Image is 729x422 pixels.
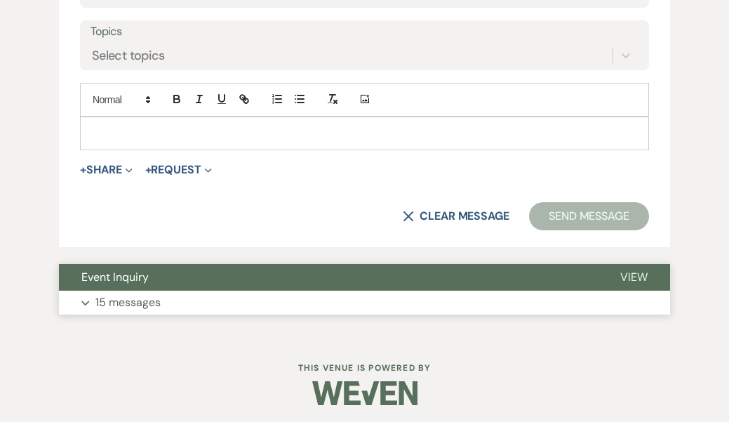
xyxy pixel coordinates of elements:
button: Send Message [529,202,649,230]
span: Event Inquiry [81,270,149,284]
button: Clear message [403,211,509,222]
button: Share [80,164,133,176]
p: 15 messages [95,294,161,312]
img: Weven Logo [312,369,417,418]
button: Event Inquiry [59,264,598,291]
span: + [80,164,86,176]
button: View [598,264,670,291]
label: Topics [91,22,638,42]
div: Select topics [92,46,165,65]
span: View [620,270,648,284]
button: Request [145,164,212,176]
span: + [145,164,152,176]
button: 15 messages [59,291,670,315]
